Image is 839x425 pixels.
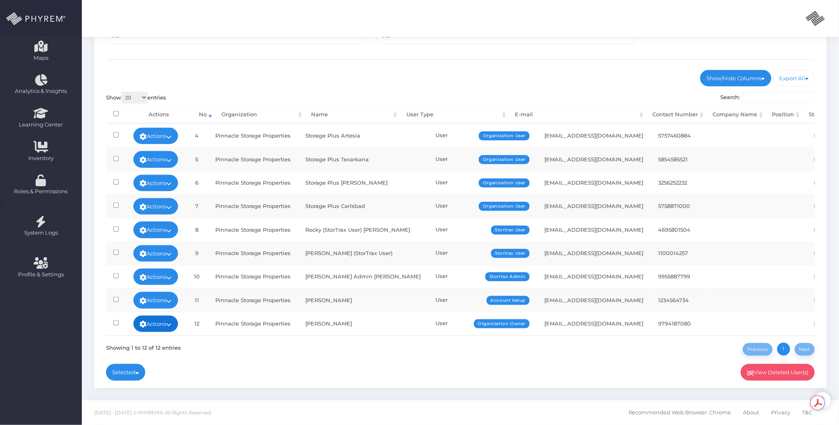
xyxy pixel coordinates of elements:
a: Actions [133,175,178,191]
a: About [743,400,760,425]
div: User [435,179,530,187]
th: Name: activate to sort column ascending [304,106,399,124]
span: Maps [34,54,48,62]
a: Actions [133,151,178,167]
a: Actions [133,269,178,285]
td: Pinnacle Storage Properties [208,265,298,288]
span: Organization Owner [474,319,530,328]
td: Storage Plus Carlsbad [298,194,428,218]
a: Actions [133,222,178,238]
td: 5757460884 [651,124,711,147]
th: Position: activate to sort column ascending [765,106,802,124]
th: No: activate to sort column ascending [192,106,214,124]
span: About [743,404,760,421]
div: User [435,272,530,280]
td: [PERSON_NAME] Admin [PERSON_NAME] [298,265,428,288]
td: Storage Plus Artesia [298,124,428,147]
div: User [435,226,530,234]
td: [PERSON_NAME] (StorTrax User) [298,242,428,265]
a: Selected [106,364,146,380]
td: [EMAIL_ADDRESS][DOMAIN_NAME] [537,265,651,288]
a: Actions [133,292,178,308]
span: Active [814,155,838,164]
span: Active [814,249,838,258]
td: 5758871000 [651,194,711,218]
td: Pinnacle Storage Properties [208,171,298,194]
span: Learning Center [5,121,77,129]
a: Actions [133,128,178,144]
a: Actions [133,245,178,262]
span: Account Setup [487,296,530,305]
td: 11 [185,288,208,312]
div: User [435,202,530,210]
span: Roles & Permissions [5,188,77,196]
td: [EMAIL_ADDRESS][DOMAIN_NAME] [537,242,651,265]
td: 6 [185,171,208,194]
td: 10 [185,265,208,288]
span: Inventory [5,154,77,163]
input: Search: [743,92,815,103]
div: User [435,155,530,163]
td: [EMAIL_ADDRESS][DOMAIN_NAME] [537,171,651,194]
span: Organization User [479,155,530,164]
td: 5854585521 [651,147,711,171]
span: Profile & Settings [18,271,64,279]
a: Actions [133,316,178,332]
span: Organization User [479,179,530,188]
span: Active [814,202,838,211]
th: Company Name: activate to sort column ascending [706,106,765,124]
span: Active [814,179,838,188]
span: Stortrax User [491,226,530,235]
td: 4 [185,124,208,147]
a: Actions [133,198,178,215]
td: [EMAIL_ADDRESS][DOMAIN_NAME] [537,312,651,335]
th: Contact Number: activate to sort column ascending [645,106,706,124]
span: Active [814,296,838,305]
td: [EMAIL_ADDRESS][DOMAIN_NAME] [537,124,651,147]
span: Stortrax Admin [485,272,530,281]
span: Recommended Web Browser: Chrome [629,404,731,421]
div: User [435,296,530,304]
td: [EMAIL_ADDRESS][DOMAIN_NAME] [537,147,651,171]
select: Showentries [121,92,148,104]
div: User [435,131,530,140]
td: 7 [185,194,208,218]
label: Search: [721,92,815,103]
th: User Type: activate to sort column ascending [399,106,507,124]
td: 4695801504 [651,218,711,241]
td: [EMAIL_ADDRESS][DOMAIN_NAME] [537,218,651,241]
td: 5 [185,147,208,171]
td: [EMAIL_ADDRESS][DOMAIN_NAME] [537,288,651,312]
a: Privacy [771,400,791,425]
td: 1100014257 [651,242,711,265]
td: 8 [185,218,208,241]
td: 9 [185,242,208,265]
a: Show/Hide Columns [700,70,771,86]
div: Showing 1 to 12 of 12 entries [106,341,181,352]
a: 1 [777,343,790,356]
a: View Deleted User(s) [741,364,815,380]
td: Storage Plus Texarkana [298,147,428,171]
td: Pinnacle Storage Properties [208,288,298,312]
span: Analytics & Insights [5,87,77,95]
span: Active [814,131,838,140]
span: Stortrax User [491,249,530,258]
td: 9794187080 [651,312,711,335]
td: Rocky (StorTrax User) [PERSON_NAME] [298,218,428,241]
td: Pinnacle Storage Properties [208,194,298,218]
div: User [435,319,530,328]
td: Storage Plus [PERSON_NAME] [298,171,428,194]
td: Pinnacle Storage Properties [208,218,298,241]
a: T&C [803,400,813,425]
td: [PERSON_NAME] [298,312,428,335]
td: Pinnacle Storage Properties [208,242,298,265]
span: Active [814,226,838,235]
th: Actions [126,106,192,124]
td: Pinnacle Storage Properties [208,312,298,335]
span: System Logs [5,229,77,237]
td: [EMAIL_ADDRESS][DOMAIN_NAME] [537,194,651,218]
th: E-mail: activate to sort column ascending [508,106,645,124]
span: Active [814,272,838,281]
span: Active [814,319,838,328]
td: Pinnacle Storage Properties [208,124,298,147]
